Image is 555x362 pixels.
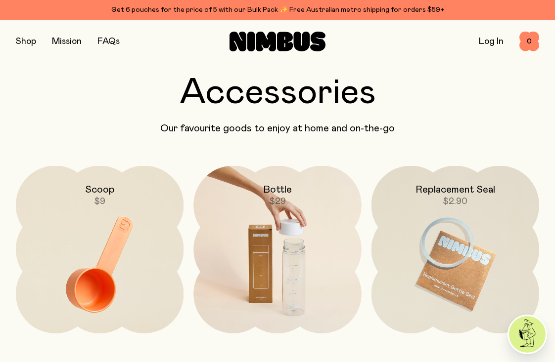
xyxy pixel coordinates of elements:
h2: Accessories [16,75,539,111]
h2: Scoop [85,184,115,196]
a: Scoop$9 [16,166,184,333]
a: Replacement Seal$2.90 [371,166,539,333]
a: Bottle$29 [193,166,361,333]
h2: Replacement Seal [416,184,495,196]
img: agent [509,316,546,353]
a: FAQs [97,37,120,46]
div: Get 6 pouches for the price of 5 with our Bulk Pack ✨ Free Australian metro shipping for orders $59+ [16,4,539,16]
a: Log In [479,37,504,46]
span: $9 [94,197,105,206]
a: Mission [52,37,82,46]
button: 0 [519,32,539,51]
span: $2.90 [443,197,467,206]
h2: Bottle [263,184,292,196]
p: Our favourite goods to enjoy at home and on-the-go [16,122,539,134]
span: $29 [269,197,286,206]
